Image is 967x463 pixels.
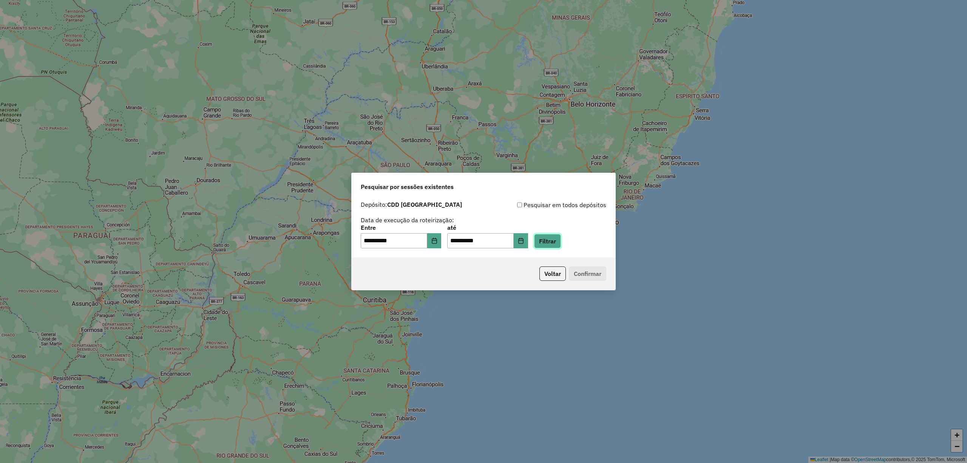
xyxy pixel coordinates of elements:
[539,266,566,281] button: Voltar
[387,201,462,208] strong: CDD [GEOGRAPHIC_DATA]
[427,233,442,248] button: Choose Date
[534,234,561,248] button: Filtrar
[361,182,454,191] span: Pesquisar por sessões existentes
[361,200,462,209] label: Depósito:
[361,215,454,225] label: Data de execução da roteirização:
[447,223,528,232] label: até
[361,223,441,232] label: Entre
[483,200,606,209] div: Pesquisar em todos depósitos
[514,233,528,248] button: Choose Date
